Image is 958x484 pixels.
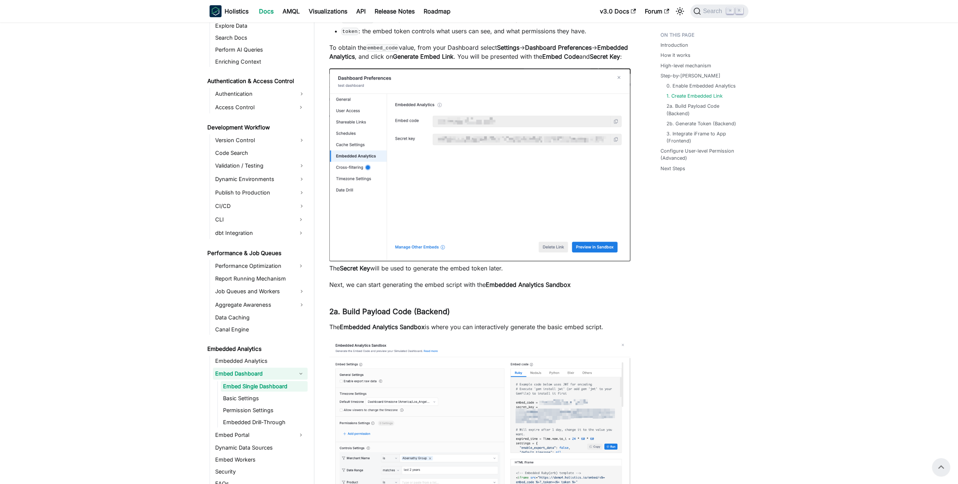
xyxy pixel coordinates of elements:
[393,53,454,60] strong: Generate Embed Link
[370,5,419,17] a: Release Notes
[329,280,631,289] p: Next, we can start generating the embed script with the
[329,43,631,61] p: To obtain the value, from your Dashboard select -> -> , and click on . You will be presented with...
[525,44,592,51] strong: Dashboard Preferences
[213,101,294,113] a: Access Control
[205,76,308,86] a: Authentication & Access Control
[690,4,748,18] button: Search (Command+K)
[590,53,620,60] strong: Secret Key
[329,307,631,316] h3: 2a. Build Payload Code (Backend)
[701,8,727,15] span: Search
[660,147,744,162] a: Configure User-level Permission (Advanced)
[486,281,571,288] strong: Embedded Analytics Sandbox
[213,148,308,158] a: Code Search
[352,5,370,17] a: API
[202,22,314,484] nav: Docs sidebar
[221,405,308,416] a: Permission Settings
[213,56,308,67] a: Enriching Context
[366,44,399,52] code: embed_code
[329,264,631,273] p: The will be used to generate the embed token later.
[666,120,736,127] a: 2b. Generate Token (Backend)
[225,7,248,16] b: Holistics
[329,322,631,331] p: The is where you can interactively generate the basic embed script.
[329,68,631,261] img: Preview Embed
[213,273,308,284] a: Report Running Mechanism
[294,429,308,441] button: Expand sidebar category 'Embed Portal'
[542,53,579,60] strong: Embed Code
[210,5,222,17] img: Holistics
[213,312,308,323] a: Data Caching
[640,5,674,17] a: Forum
[340,323,425,331] strong: Embedded Analytics Sandbox
[666,130,741,144] a: 3. Integrate iFrame to App (Frontend)
[213,21,308,31] a: Explore Data
[736,7,743,14] kbd: K
[213,260,294,272] a: Performance Optimization
[213,173,308,185] a: Dynamic Environments
[294,101,308,113] button: Expand sidebar category 'Access Control'
[213,285,308,297] a: Job Queues and Workers
[210,5,248,17] a: HolisticsHolistics
[660,72,720,79] a: Step-by-[PERSON_NAME]
[666,92,723,99] a: 1. Create Embedded Link
[213,200,308,212] a: CI/CD
[205,248,308,258] a: Performance & Job Queues
[660,62,711,69] a: High-level mechanism
[341,27,631,36] li: : the embed token controls what users can see, and what permissions they have.
[213,368,294,380] a: Embed Dashboard
[213,442,308,453] a: Dynamic Data Sources
[666,82,736,89] a: 0. Enable Embedded Analytics
[294,227,308,239] button: Expand sidebar category 'dbt Integration'
[213,134,308,146] a: Version Control
[221,381,308,392] a: Embed Single Dashboard
[294,368,308,380] button: Collapse sidebar category 'Embed Dashboard'
[221,417,308,428] a: Embedded Drill-Through
[213,187,308,199] a: Publish to Production
[304,5,352,17] a: Visualizations
[213,429,294,441] a: Embed Portal
[341,28,359,35] code: token
[294,214,308,226] button: Expand sidebar category 'CLI'
[660,42,688,49] a: Introduction
[213,33,308,43] a: Search Docs
[674,5,686,17] button: Switch between dark and light mode (currently light mode)
[213,88,308,100] a: Authentication
[419,5,455,17] a: Roadmap
[278,5,304,17] a: AMQL
[213,299,308,311] a: Aggregate Awareness
[213,454,308,465] a: Embed Workers
[213,324,308,335] a: Canal Engine
[205,344,308,354] a: Embedded Analytics
[294,260,308,272] button: Expand sidebar category 'Performance Optimization'
[726,7,734,14] kbd: ⌘
[932,458,950,476] button: Scroll back to top
[213,45,308,55] a: Perform AI Queries
[660,165,685,172] a: Next Steps
[497,44,519,51] strong: Settings
[205,122,308,133] a: Development Workflow
[213,227,294,239] a: dbt Integration
[213,466,308,477] a: Security
[340,264,370,272] strong: Secret Key
[254,5,278,17] a: Docs
[213,356,308,366] a: Embedded Analytics
[221,393,308,404] a: Basic Settings
[213,160,308,172] a: Validation / Testing
[660,52,690,59] a: How it works
[595,5,640,17] a: v3.0 Docs
[666,102,741,117] a: 2a. Build Payload Code (Backend)
[213,214,294,226] a: CLI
